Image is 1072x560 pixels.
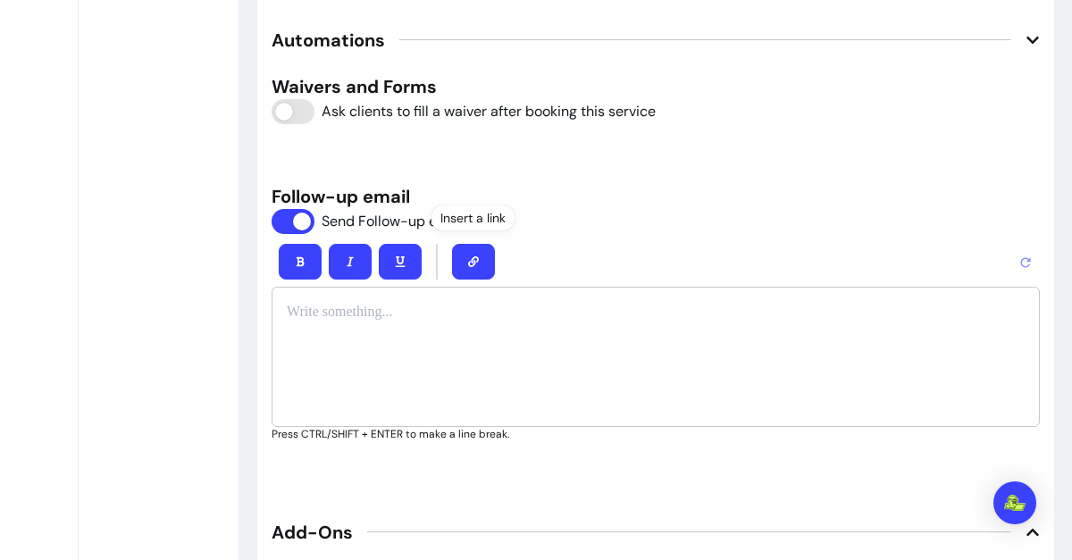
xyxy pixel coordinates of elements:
div: Open Intercom Messenger [993,481,1036,524]
span: Add-Ons [272,520,353,545]
input: Ask clients to fill a waiver after booking this service [272,99,658,124]
p: Press CTRL/SHIFT + ENTER to make a line break. [272,427,1040,441]
input: Send Follow-up email [272,209,465,234]
span: Automations [272,28,385,53]
h5: Waivers and Forms [272,74,1040,99]
h5: Follow-up email [272,184,1040,209]
div: Insert a link [431,205,515,230]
